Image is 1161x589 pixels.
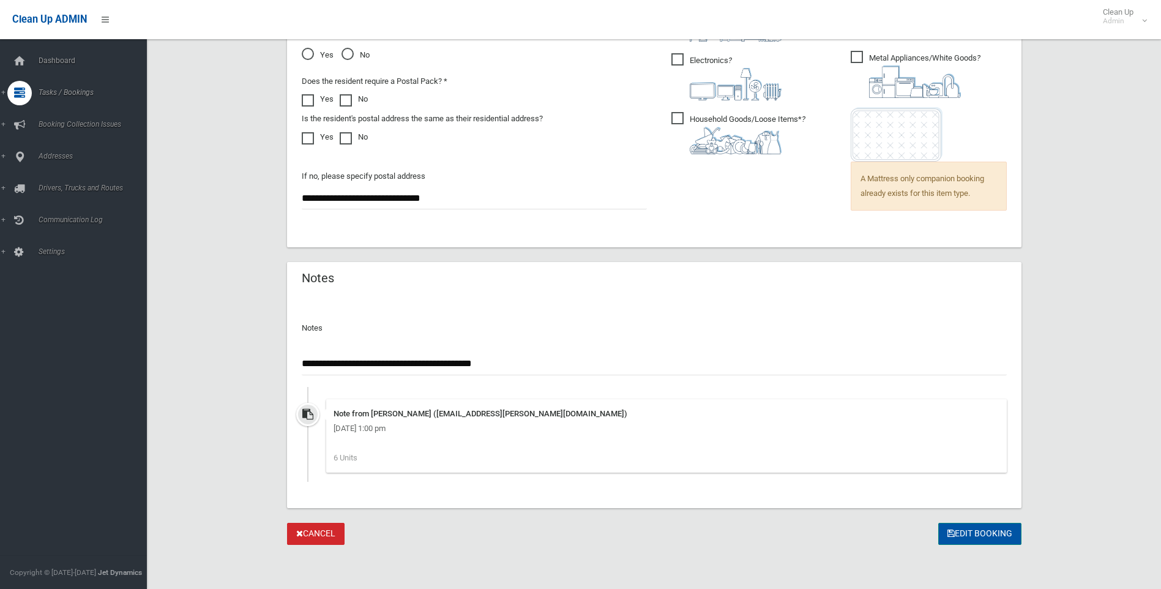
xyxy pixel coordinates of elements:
[302,111,543,126] label: Is the resident's postal address the same as their residential address?
[334,407,999,421] div: Note from [PERSON_NAME] ([EMAIL_ADDRESS][PERSON_NAME][DOMAIN_NAME])
[851,51,980,98] span: Metal Appliances/White Goods
[690,114,805,154] i: ?
[334,421,999,436] div: [DATE] 1:00 pm
[302,130,334,144] label: Yes
[851,162,1007,211] span: A Mattress only companion booking already exists for this item type.
[302,321,1007,336] p: Notes
[690,56,782,100] i: ?
[35,152,156,160] span: Addresses
[690,127,782,154] img: b13cc3517677393f34c0a387616ef184.png
[35,216,156,224] span: Communication Log
[938,523,1021,546] button: Edit Booking
[671,112,805,154] span: Household Goods/Loose Items*
[1097,7,1146,26] span: Clean Up
[302,92,334,107] label: Yes
[869,53,980,98] i: ?
[35,184,156,192] span: Drivers, Trucks and Routes
[302,169,425,184] label: If no, please specify postal address
[342,48,370,62] span: No
[10,568,96,577] span: Copyright © [DATE]-[DATE]
[302,48,334,62] span: Yes
[671,53,782,100] span: Electronics
[35,56,156,65] span: Dashboard
[340,130,368,144] label: No
[1103,17,1133,26] small: Admin
[287,266,349,290] header: Notes
[302,74,447,89] label: Does the resident require a Postal Pack? *
[851,107,943,162] img: e7408bece873d2c1783593a074e5cb2f.png
[690,68,782,100] img: 394712a680b73dbc3d2a6a3a7ffe5a07.png
[35,247,156,256] span: Settings
[35,120,156,129] span: Booking Collection Issues
[12,13,87,25] span: Clean Up ADMIN
[340,92,368,107] label: No
[334,453,357,462] span: 6 Units
[98,568,142,577] strong: Jet Dynamics
[287,523,345,546] a: Cancel
[35,88,156,97] span: Tasks / Bookings
[869,66,961,98] img: 36c1b0289cb1767239cdd3de9e694f19.png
